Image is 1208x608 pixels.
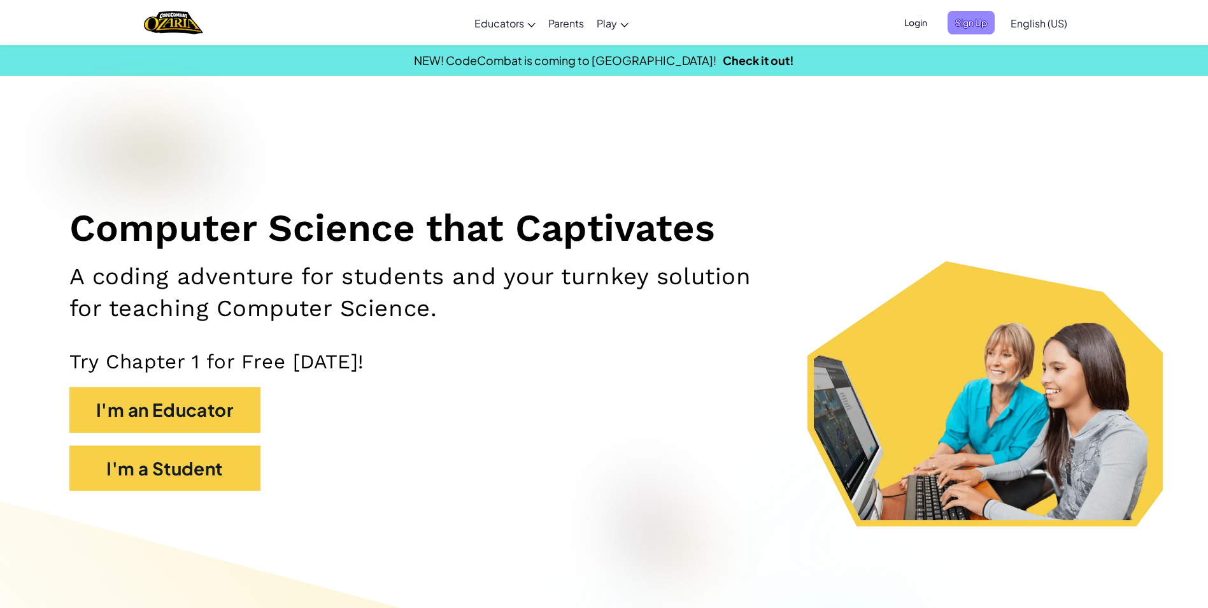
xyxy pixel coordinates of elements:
a: Parents [542,6,590,40]
img: Ozaria branding logo [69,111,229,192]
span: Play [597,17,617,30]
button: I'm a Student [69,445,260,491]
button: I'm an Educator [69,387,260,433]
a: Educators [468,6,542,40]
span: NEW! CodeCombat is coming to [GEOGRAPHIC_DATA]! [414,53,716,68]
button: Sign Up [948,11,995,34]
button: Login [897,11,935,34]
span: English (US) [1011,17,1067,30]
img: Home [144,10,203,36]
h2: A coding adventure for students and your turnkey solution for teaching Computer Science. [69,261,786,324]
a: Check it out! [723,53,794,68]
p: Try Chapter 1 for Free [DATE]! [69,349,1139,374]
span: Educators [474,17,524,30]
a: Play [590,6,635,40]
h1: Computer Science that Captivates [69,205,1139,252]
a: Ozaria by CodeCombat logo [144,10,203,36]
a: English (US) [1004,6,1074,40]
